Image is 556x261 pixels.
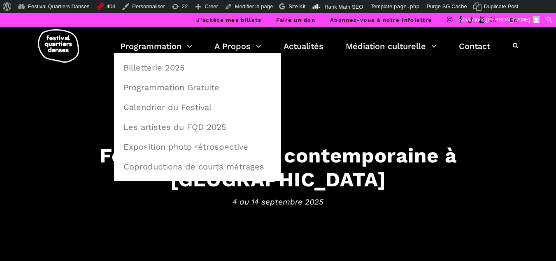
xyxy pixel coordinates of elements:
a: Salutations, [455,13,543,26]
a: Calendrier du Festival [119,98,277,117]
a: J’achète mes billets [196,17,261,23]
span: page.php [394,3,420,9]
span: 4 au 14 septembre 2025 [23,196,533,208]
img: logo-fqd-med [38,29,79,63]
a: Abonnez-vous à notre infolettre [330,17,432,23]
span: [PERSON_NAME] [486,16,530,23]
a: Programmation [120,39,192,53]
a: Actualités [284,39,323,53]
span: Site Kit [288,3,305,9]
a: Programmation Gratuite [119,78,277,97]
a: Contact [459,39,490,53]
a: Médiation culturelle [346,39,437,53]
h3: Festival de danse contemporaine à [GEOGRAPHIC_DATA] [23,143,533,192]
a: Les artistes du FQD 2025 [119,118,277,136]
a: Billetterie 2025 [119,58,277,77]
span: Rank Math SEO [324,4,363,10]
a: A Propos [214,39,261,53]
a: Exposition photo rétrospective [119,137,277,156]
a: Faire un don [276,17,315,23]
